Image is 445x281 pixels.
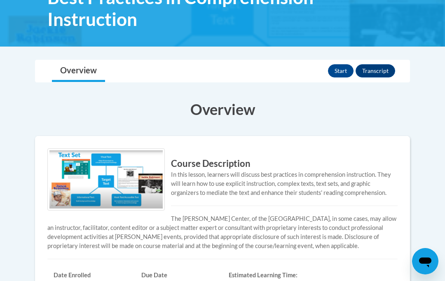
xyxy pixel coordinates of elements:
a: Overview [52,60,105,82]
iframe: Button to launch messaging window [412,248,438,274]
button: Start [328,64,354,77]
p: The [PERSON_NAME] Center, of the [GEOGRAPHIC_DATA], in some cases, may allow an instructor, facil... [47,214,398,251]
img: Course logo image [47,148,165,211]
h3: Overview [35,99,410,119]
h6: Due Date [141,272,217,279]
h6: Estimated Learning Time: [229,272,304,279]
div: In this lesson, learners will discuss best practices in comprehension instruction. They will lear... [47,170,398,197]
h6: Date Enrolled [54,272,129,279]
h3: Course Description [47,157,398,170]
button: Transcript [356,64,395,77]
